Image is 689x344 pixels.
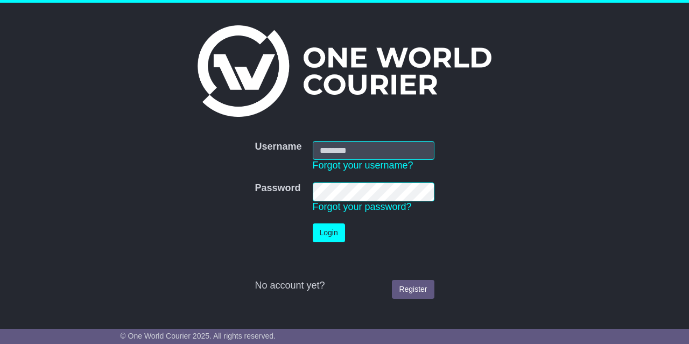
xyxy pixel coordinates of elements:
[255,141,301,153] label: Username
[198,25,491,117] img: One World
[313,160,413,171] a: Forgot your username?
[392,280,434,299] a: Register
[313,223,345,242] button: Login
[255,280,434,292] div: No account yet?
[120,332,276,340] span: © One World Courier 2025. All rights reserved.
[255,182,300,194] label: Password
[313,201,412,212] a: Forgot your password?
